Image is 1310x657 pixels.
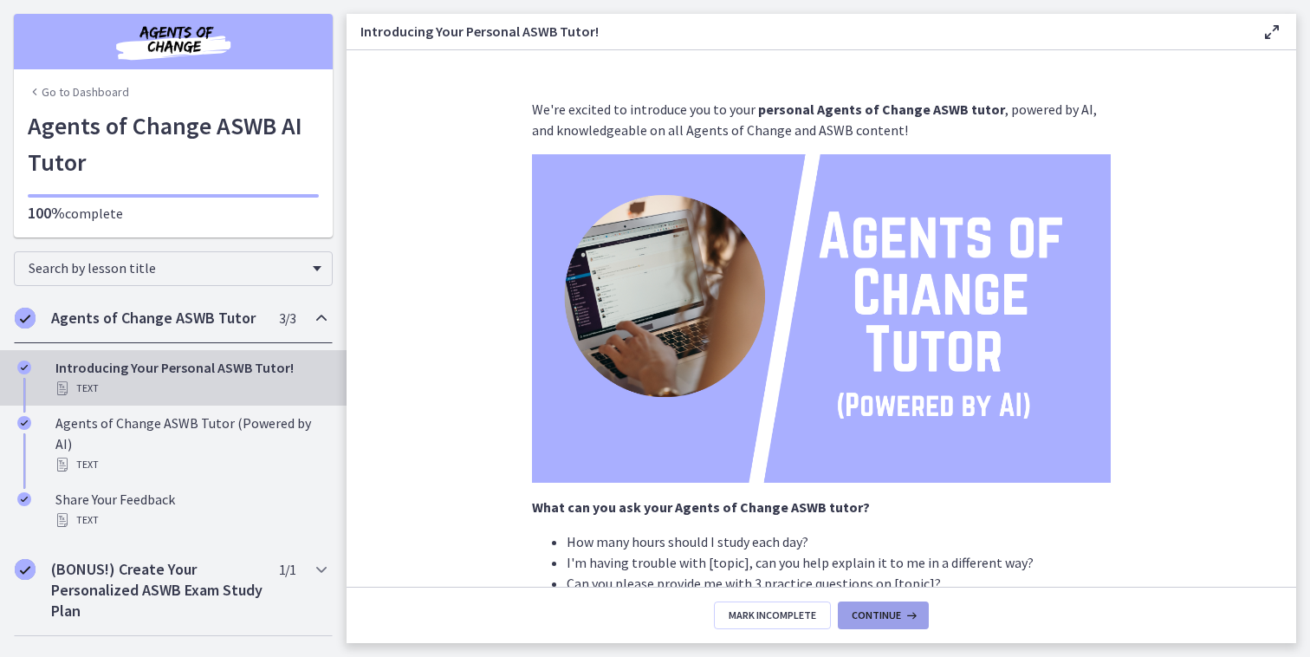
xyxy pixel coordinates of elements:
[279,559,295,580] span: 1 / 1
[15,559,36,580] i: Completed
[360,21,1234,42] h3: Introducing Your Personal ASWB Tutor!
[51,559,263,621] h2: (BONUS!) Create Your Personalized ASWB Exam Study Plan
[17,416,31,430] i: Completed
[17,361,31,374] i: Completed
[55,510,326,530] div: Text
[55,454,326,475] div: Text
[714,602,831,629] button: Mark Incomplete
[51,308,263,328] h2: Agents of Change ASWB Tutor
[852,608,901,622] span: Continue
[28,83,129,101] a: Go to Dashboard
[69,21,277,62] img: Agents of Change
[532,498,870,516] strong: What can you ask your Agents of Change ASWB tutor?
[55,413,326,475] div: Agents of Change ASWB Tutor (Powered by AI)
[279,308,295,328] span: 3 / 3
[29,259,304,276] span: Search by lesson title
[567,552,1111,573] li: I'm having trouble with [topic], can you help explain it to me in a different way?
[567,573,1111,594] li: Can you please provide me with 3 practice questions on [topic]?
[838,602,929,629] button: Continue
[532,99,1111,140] p: We're excited to introduce you to your , powered by AI, and knowledgeable on all Agents of Change...
[15,308,36,328] i: Completed
[532,154,1111,483] img: Agents_of_Change_Tutor.png
[758,101,1005,118] strong: personal Agents of Change ASWB tutor
[17,492,31,506] i: Completed
[567,531,1111,552] li: How many hours should I study each day?
[28,203,319,224] p: complete
[14,251,333,286] div: Search by lesson title
[729,608,816,622] span: Mark Incomplete
[55,357,326,399] div: Introducing Your Personal ASWB Tutor!
[28,203,65,223] span: 100%
[55,378,326,399] div: Text
[55,489,326,530] div: Share Your Feedback
[28,107,319,180] h1: Agents of Change ASWB AI Tutor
